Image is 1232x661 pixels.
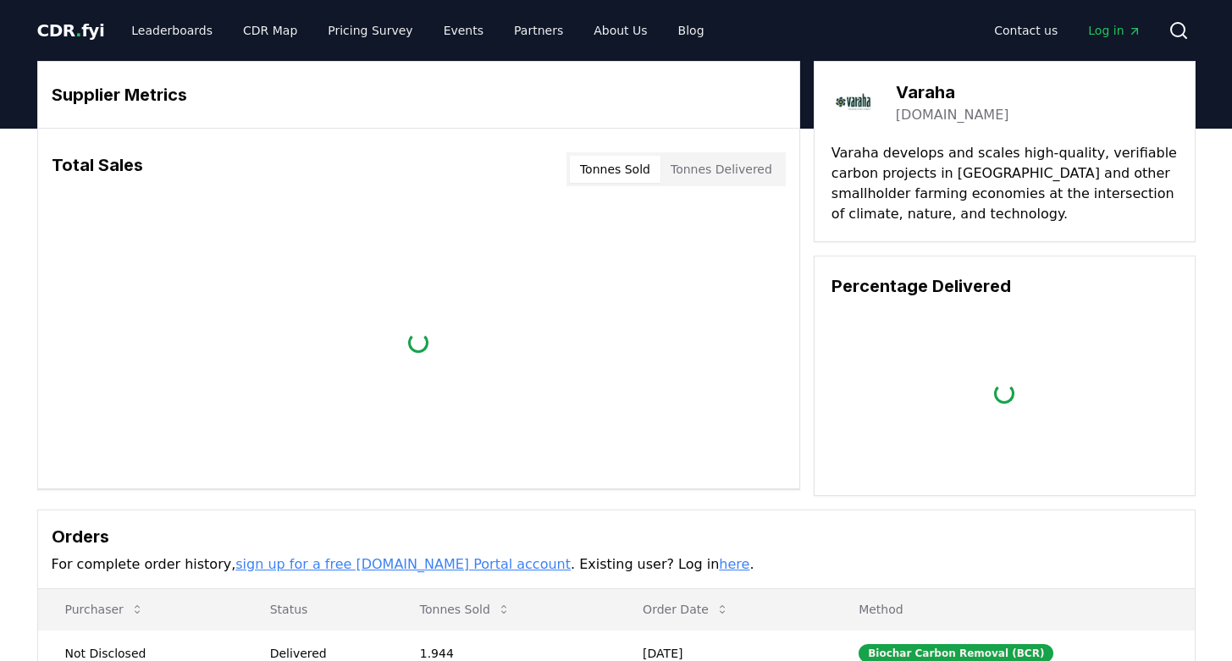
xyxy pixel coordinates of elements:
button: Tonnes Delivered [660,156,782,183]
a: Pricing Survey [314,15,426,46]
h3: Supplier Metrics [52,82,786,107]
p: For complete order history, . Existing user? Log in . [52,554,1181,575]
a: CDR Map [229,15,311,46]
p: Status [257,601,379,618]
button: Tonnes Sold [570,156,660,183]
div: loading [994,383,1014,404]
button: Tonnes Sold [406,592,524,626]
a: About Us [580,15,660,46]
button: Order Date [629,592,743,626]
h3: Varaha [896,80,1009,105]
p: Method [845,601,1180,618]
span: . [75,20,81,41]
h3: Total Sales [52,152,143,186]
a: here [719,556,749,572]
a: Contact us [981,15,1071,46]
span: CDR fyi [37,20,105,41]
p: Varaha develops and scales high-quality, verifiable carbon projects in [GEOGRAPHIC_DATA] and othe... [831,143,1178,224]
a: CDR.fyi [37,19,105,42]
img: Varaha-logo [831,79,879,126]
div: loading [408,333,428,353]
span: Log in [1088,22,1141,39]
nav: Main [981,15,1154,46]
a: sign up for a free [DOMAIN_NAME] Portal account [235,556,571,572]
a: Log in [1075,15,1154,46]
h3: Orders [52,524,1181,549]
h3: Percentage Delivered [831,273,1178,299]
button: Purchaser [52,592,157,626]
a: Events [430,15,497,46]
a: Blog [665,15,718,46]
a: Leaderboards [118,15,226,46]
nav: Main [118,15,717,46]
a: [DOMAIN_NAME] [896,105,1009,125]
a: Partners [500,15,577,46]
